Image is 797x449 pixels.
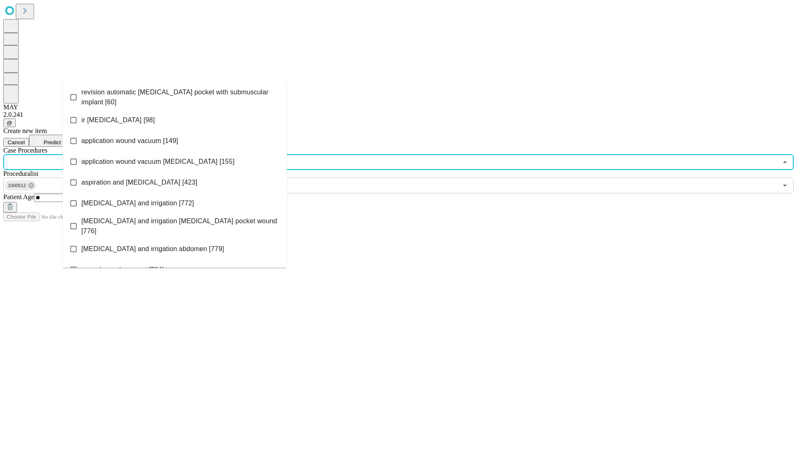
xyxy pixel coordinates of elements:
[81,87,280,107] span: revision automatic [MEDICAL_DATA] pocket with submuscular implant [60]
[3,138,29,147] button: Cancel
[3,104,794,111] div: MAY
[3,127,47,134] span: Create new item
[3,111,794,118] div: 2.0.241
[81,157,235,167] span: application wound vacuum [MEDICAL_DATA] [155]
[44,139,61,146] span: Predict
[3,170,38,177] span: Proceduralist
[81,115,155,125] span: ir [MEDICAL_DATA] [98]
[779,156,791,168] button: Close
[81,216,280,236] span: [MEDICAL_DATA] and irrigation [MEDICAL_DATA] pocket wound [776]
[29,135,67,147] button: Predict
[3,118,16,127] button: @
[81,198,194,208] span: [MEDICAL_DATA] and irrigation [772]
[5,181,29,190] span: 1000512
[779,180,791,191] button: Open
[7,120,12,126] span: @
[81,244,224,254] span: [MEDICAL_DATA] and irrigation abdomen [779]
[7,139,25,146] span: Cancel
[3,193,34,200] span: Patient Age
[81,136,178,146] span: application wound vacuum [149]
[3,147,47,154] span: Scheduled Procedure
[81,265,164,275] span: wound vac placement [784]
[81,178,197,187] span: aspiration and [MEDICAL_DATA] [423]
[5,180,36,190] div: 1000512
